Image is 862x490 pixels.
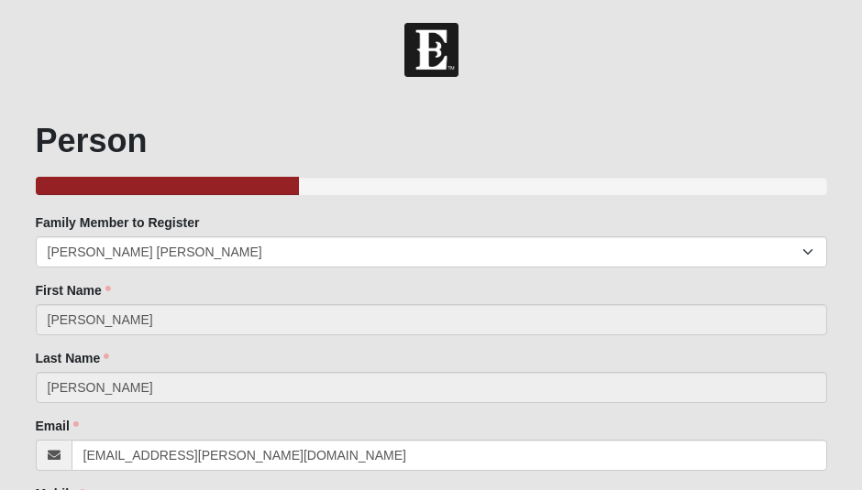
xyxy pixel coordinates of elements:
label: First Name [36,281,111,299]
label: Email [36,417,79,435]
label: Last Name [36,349,110,367]
h1: Person [36,121,827,160]
label: Family Member to Register [36,213,200,232]
img: Church of Eleven22 Logo [404,23,459,77]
